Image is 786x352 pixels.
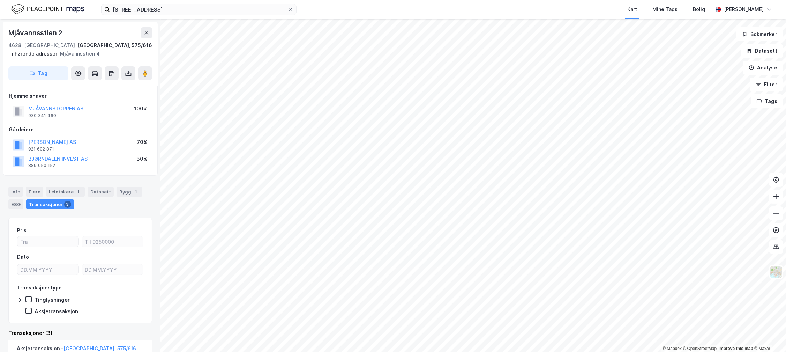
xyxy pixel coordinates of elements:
[8,51,60,57] span: Tilhørende adresser:
[750,78,783,91] button: Filter
[627,5,637,14] div: Kart
[137,138,148,146] div: 70%
[136,155,148,163] div: 30%
[770,265,783,279] img: Z
[35,296,70,303] div: Tinglysninger
[46,187,85,197] div: Leietakere
[134,104,148,113] div: 100%
[9,125,152,134] div: Gårdeiere
[26,199,74,209] div: Transaksjoner
[8,66,68,80] button: Tag
[751,318,786,352] div: Kontrollprogram for chat
[28,163,55,168] div: 889 050 152
[17,253,29,261] div: Dato
[63,345,136,351] a: [GEOGRAPHIC_DATA], 575/616
[8,329,152,337] div: Transaksjoner (3)
[28,113,56,118] div: 930 341 460
[683,346,717,351] a: OpenStreetMap
[736,27,783,41] button: Bokmerker
[17,264,78,275] input: DD.MM.YYYY
[110,4,288,15] input: Søk på adresse, matrikkel, gårdeiere, leietakere eller personer
[8,27,64,38] div: Mjåvannsstien 2
[741,44,783,58] button: Datasett
[751,94,783,108] button: Tags
[9,92,152,100] div: Hjemmelshaver
[17,226,27,235] div: Pris
[8,199,23,209] div: ESG
[693,5,705,14] div: Bolig
[133,188,140,195] div: 1
[8,187,23,197] div: Info
[743,61,783,75] button: Analyse
[35,308,78,315] div: Aksjetransaksjon
[652,5,678,14] div: Mine Tags
[719,346,753,351] a: Improve this map
[724,5,764,14] div: [PERSON_NAME]
[11,3,84,15] img: logo.f888ab2527a4732fd821a326f86c7f29.svg
[28,146,54,152] div: 921 602 871
[8,41,75,50] div: 4628, [GEOGRAPHIC_DATA]
[117,187,142,197] div: Bygg
[17,284,62,292] div: Transaksjonstype
[663,346,682,351] a: Mapbox
[82,264,143,275] input: DD.MM.YYYY
[75,188,82,195] div: 1
[88,187,114,197] div: Datasett
[17,236,78,247] input: Fra
[64,201,71,208] div: 3
[751,318,786,352] iframe: Chat Widget
[26,187,43,197] div: Eiere
[77,41,152,50] div: [GEOGRAPHIC_DATA], 575/616
[8,50,147,58] div: Mjåvannsstien 4
[82,236,143,247] input: Til 9250000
